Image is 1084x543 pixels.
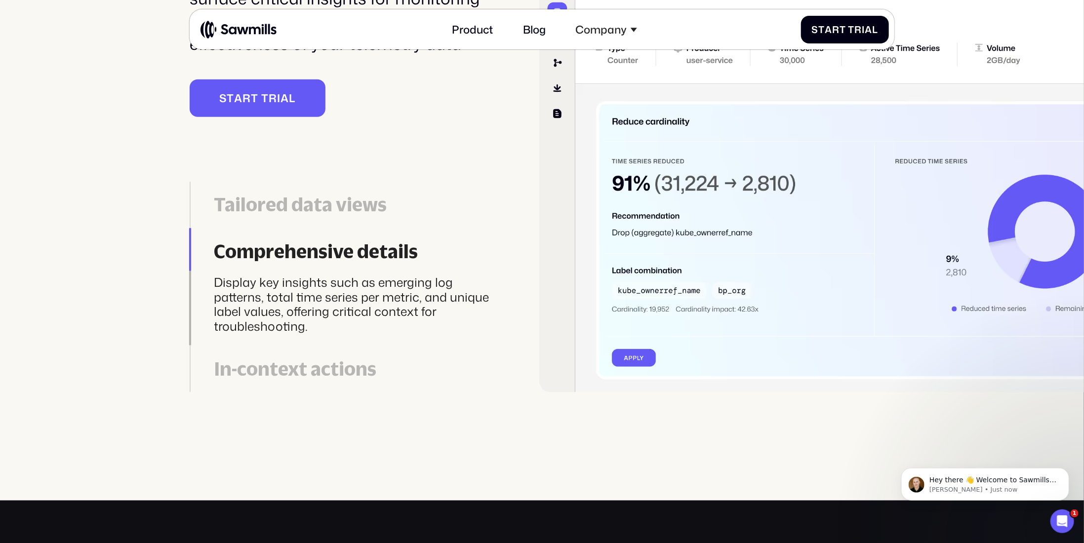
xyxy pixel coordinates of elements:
span: 1 [1071,509,1079,517]
div: In-context actions [214,358,502,380]
span: t [227,92,234,105]
span: S [219,92,227,105]
span: i [862,24,865,35]
iframe: Intercom live chat [1050,509,1074,533]
span: r [855,24,862,35]
span: r [269,92,277,105]
span: a [825,24,832,35]
span: a [281,92,289,105]
span: l [289,92,295,105]
span: l [872,24,878,35]
span: r [242,92,251,105]
span: t [819,24,825,35]
div: Comprehensive details [214,240,502,263]
div: Company [567,15,645,44]
span: t [251,92,258,105]
a: StartTrial [801,16,889,43]
div: Company [575,23,627,36]
div: Tailored data views [214,194,502,216]
a: Blog [515,15,554,44]
span: T [261,92,269,105]
div: Display key insights such as emerging log patterns, total time series per metric, and unique labe... [214,275,502,334]
span: a [865,24,872,35]
a: Product [444,15,501,44]
span: a [234,92,242,105]
a: StartTrial [190,79,325,117]
iframe: Intercom notifications message [886,447,1084,516]
span: i [277,92,281,105]
span: t [840,24,846,35]
span: r [832,24,840,35]
span: T [848,24,855,35]
span: S [812,24,819,35]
